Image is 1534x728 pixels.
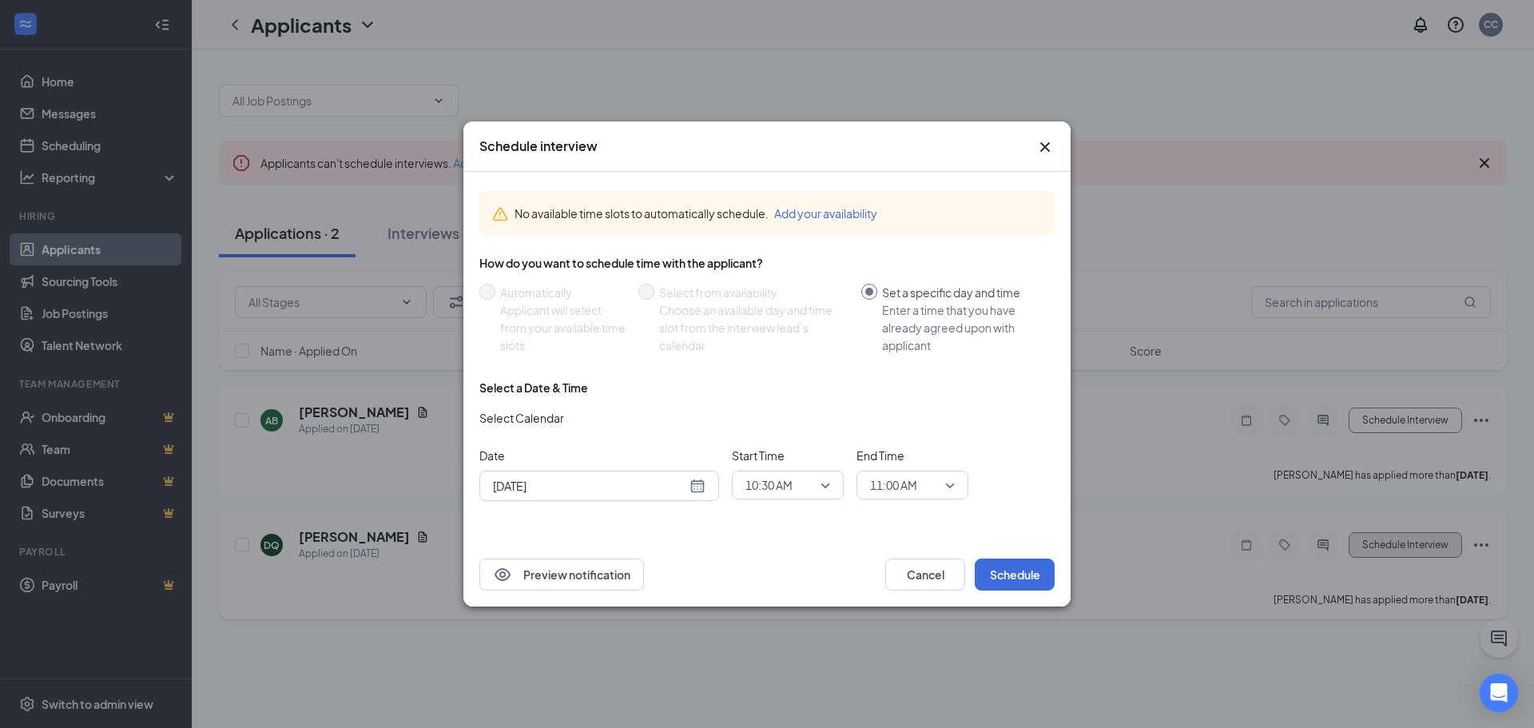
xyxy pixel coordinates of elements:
[492,206,508,222] svg: Warning
[1035,137,1055,157] button: Close
[500,301,626,354] div: Applicant will select from your available time slots
[500,284,626,301] div: Automatically
[479,137,598,155] h3: Schedule interview
[479,380,588,396] div: Select a Date & Time
[493,477,686,495] input: Aug 26, 2025
[479,559,644,591] button: EyePreview notification
[870,473,917,497] span: 11:00 AM
[1480,674,1518,712] div: Open Intercom Messenger
[659,284,848,301] div: Select from availability
[885,559,965,591] button: Cancel
[659,301,848,354] div: Choose an available day and time slot from the interview lead’s calendar
[774,205,877,222] button: Add your availability
[745,473,793,497] span: 10:30 AM
[493,565,512,584] svg: Eye
[479,255,1055,271] div: How do you want to schedule time with the applicant?
[882,301,1042,354] div: Enter a time that you have already agreed upon with applicant
[732,447,844,464] span: Start Time
[882,284,1042,301] div: Set a specific day and time
[975,559,1055,591] button: Schedule
[479,409,564,427] span: Select Calendar
[479,447,719,464] span: Date
[1035,137,1055,157] svg: Cross
[856,447,968,464] span: End Time
[515,205,1042,222] div: No available time slots to automatically schedule.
